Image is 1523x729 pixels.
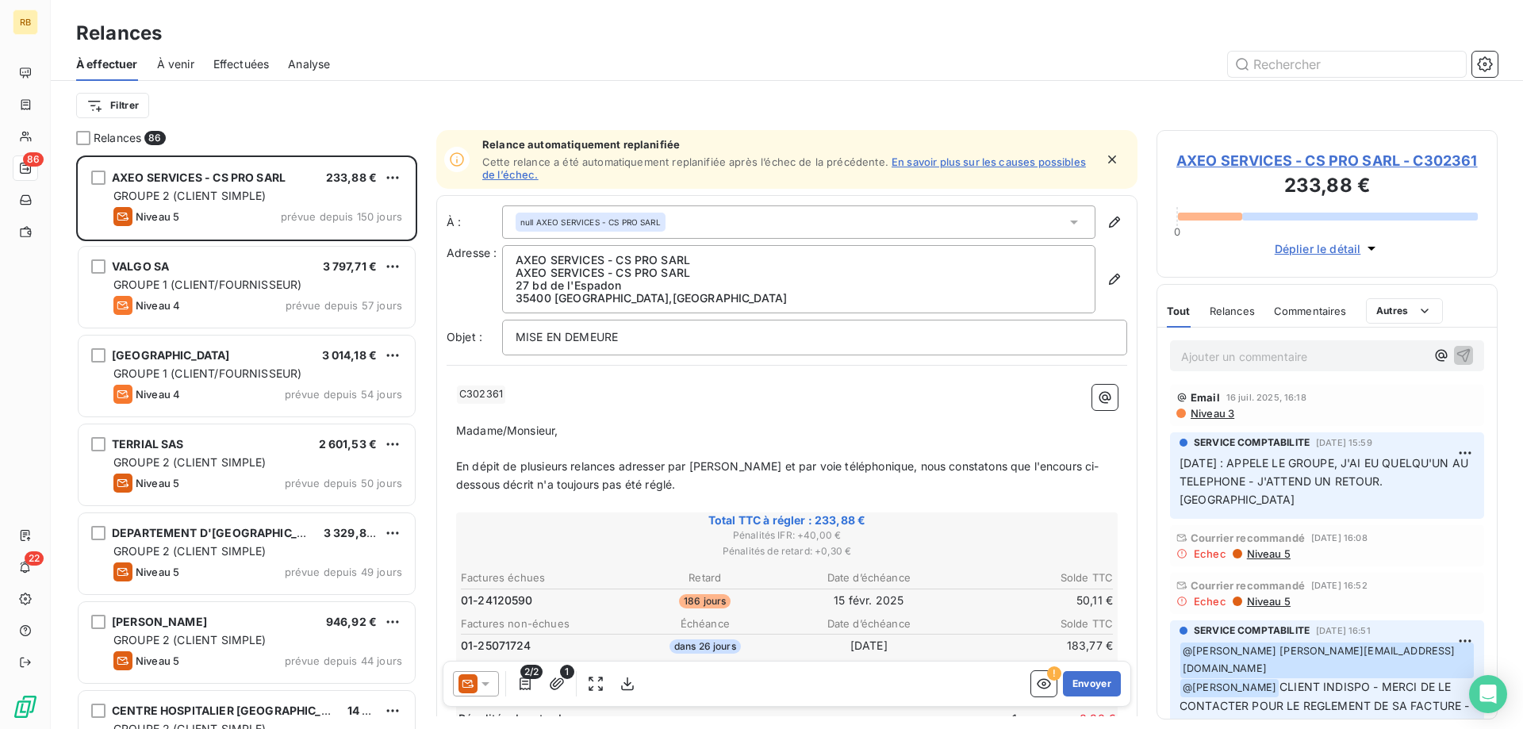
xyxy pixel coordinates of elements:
span: Niveau 5 [1245,595,1291,608]
div: grid [76,155,417,729]
span: Niveau 5 [136,477,179,489]
span: Analyse [288,56,330,72]
span: prévue depuis 150 jours [281,210,402,223]
span: prévue depuis 44 jours [285,654,402,667]
span: @ [PERSON_NAME] [1180,679,1279,697]
span: Cette relance a été automatiquement replanifiée après l’échec de la précédente. [482,155,888,168]
span: [DATE] 16:52 [1311,581,1368,590]
p: 27 bd de l'Espadon [516,279,1082,292]
span: Madame/Monsieur, [456,424,558,437]
span: 3 014,18 € [322,348,378,362]
span: 22 [25,551,44,566]
label: À : [447,214,502,230]
span: AXEO SERVICES - CS PRO SARL - C302361 [1176,150,1478,171]
span: Courrier recommandé [1191,579,1305,592]
span: CENTRE HOSPITALIER [GEOGRAPHIC_DATA], [GEOGRAPHIC_DATA], [GEOGRAPHIC_DATA] [112,704,603,717]
span: null AXEO SERVICES - CS PRO SARL [520,217,661,228]
td: [DATE] [788,637,950,654]
span: 2/2 [520,665,543,679]
span: 946,92 € [326,615,377,628]
a: 86 [13,155,37,181]
span: Nbr de factures [925,659,1020,672]
span: Adresse : [447,246,497,259]
span: AXEO SERVICES - CS PRO SARL [112,171,286,184]
td: 50,11 € [952,592,1114,609]
span: dans 26 jours [669,639,741,654]
span: GROUPE 2 (CLIENT SIMPLE) [113,189,267,202]
span: 2 601,53 € [319,437,378,451]
span: Niveau 4 [136,299,180,312]
span: prévue depuis 54 jours [285,388,402,401]
span: GROUPE 2 (CLIENT SIMPLE) [113,633,267,647]
span: Total TTC à régler : 233,88 € [458,512,1115,528]
span: Niveau 5 [136,654,179,667]
th: Échéance [624,616,787,632]
th: Factures échues [460,570,623,586]
span: [PERSON_NAME] [112,615,207,628]
span: Objet : [447,330,482,343]
span: 86 [144,131,165,145]
th: Retard [624,570,787,586]
span: Niveau 3 [1189,407,1234,420]
span: 0 [1174,225,1180,238]
span: Pénalités de retard : + 0,30 € [458,544,1115,558]
span: En dépit de plusieurs relances adresser par [PERSON_NAME] et par voie téléphonique, nous constato... [456,459,1099,491]
span: 186 jours [679,594,731,608]
span: GROUPE 2 (CLIENT SIMPLE) [113,544,267,558]
span: [DATE] : APPELE LE GROUPE, J'AI EU QUELQU'UN AU TELEPHONE - J'ATTEND UN RETOUR. [GEOGRAPHIC_DATA] [1180,456,1471,506]
span: Commentaires [1274,305,1347,317]
span: Echec [1194,595,1226,608]
span: [GEOGRAPHIC_DATA] [112,348,230,362]
button: Filtrer [76,93,149,118]
span: Tout [1167,305,1191,317]
p: AXEO SERVICES - CS PRO SARL [516,254,1082,267]
h3: 233,88 € [1176,171,1478,203]
span: MISE EN DEMEURE [516,330,618,343]
span: 86 [23,152,44,167]
div: RB [13,10,38,35]
span: Total [1020,659,1115,672]
span: 3 797,71 € [323,259,378,273]
th: Solde TTC [952,570,1114,586]
span: prévue depuis 57 jours [286,299,402,312]
img: Logo LeanPay [13,694,38,719]
span: [DATE] 16:08 [1311,533,1368,543]
span: GROUPE 1 (CLIENT/FOURNISSEUR) [113,366,301,380]
span: 1 [560,665,574,679]
p: AXEO SERVICES - CS PRO SARL [516,267,1082,279]
button: Envoyer [1063,671,1121,696]
span: Niveau 5 [136,566,179,578]
span: @ [PERSON_NAME] [PERSON_NAME][EMAIL_ADDRESS][DOMAIN_NAME] [1180,643,1474,679]
span: Relances [1210,305,1255,317]
th: Date d’échéance [788,570,950,586]
span: [DATE] 16:51 [1316,626,1371,635]
span: Niveau 5 [136,210,179,223]
span: VALGO SA [112,259,169,273]
a: En savoir plus sur les causes possibles de l’échec. [482,155,1086,181]
span: Niveau 4 [136,388,180,401]
span: Email [1191,391,1220,404]
span: 01-24120590 [461,593,533,608]
div: Open Intercom Messenger [1469,675,1507,713]
span: Niveau 5 [1245,547,1291,560]
span: À effectuer [76,56,138,72]
span: DEPARTEMENT D'[GEOGRAPHIC_DATA] [112,526,330,539]
td: 15 févr. 2025 [788,592,950,609]
span: 14 908,68 € [347,704,413,717]
th: Solde TTC [952,616,1114,632]
span: 16 juil. 2025, 16:18 [1226,393,1306,402]
span: Courrier recommandé [1191,531,1305,544]
span: Pénalités [458,659,925,672]
span: SERVICE COMPTABILITE [1194,435,1310,450]
span: 233,88 € [326,171,377,184]
span: TERRIAL SAS [112,437,184,451]
span: SERVICE COMPTABILITE [1194,623,1310,638]
p: 35400 [GEOGRAPHIC_DATA] , [GEOGRAPHIC_DATA] [516,292,1082,305]
span: Relance automatiquement replanifiée [482,138,1095,151]
span: prévue depuis 50 jours [285,477,402,489]
span: Pénalités IFR : + 40,00 € [458,528,1115,543]
span: 3 329,81 € [324,526,382,539]
p: Pénalités de retard [458,711,919,727]
span: prévue depuis 49 jours [285,566,402,578]
span: À venir [157,56,194,72]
